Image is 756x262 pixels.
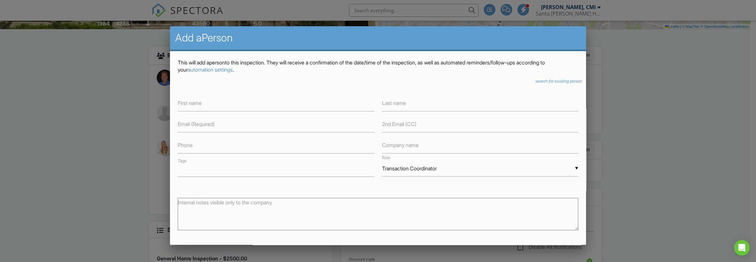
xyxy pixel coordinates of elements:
[178,59,578,74] p: This will add a to this inspection. They will receive a confirmation of the date/time of the insp...
[178,158,186,163] label: Tags
[175,31,581,44] h2: Add a
[202,31,233,44] span: Person
[382,155,390,160] label: Role
[382,120,416,128] label: 2nd Email (CC)
[536,79,582,84] a: search for existing person
[209,59,225,66] span: Person
[734,240,750,256] div: Open Intercom Messenger
[188,66,233,73] a: automation settings
[382,142,419,149] label: Company name
[382,99,406,107] label: Last name
[178,142,193,149] label: Phone
[178,120,215,128] label: Email (Required)
[178,99,202,107] label: First name
[178,199,272,206] label: Internal notes visible only to the company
